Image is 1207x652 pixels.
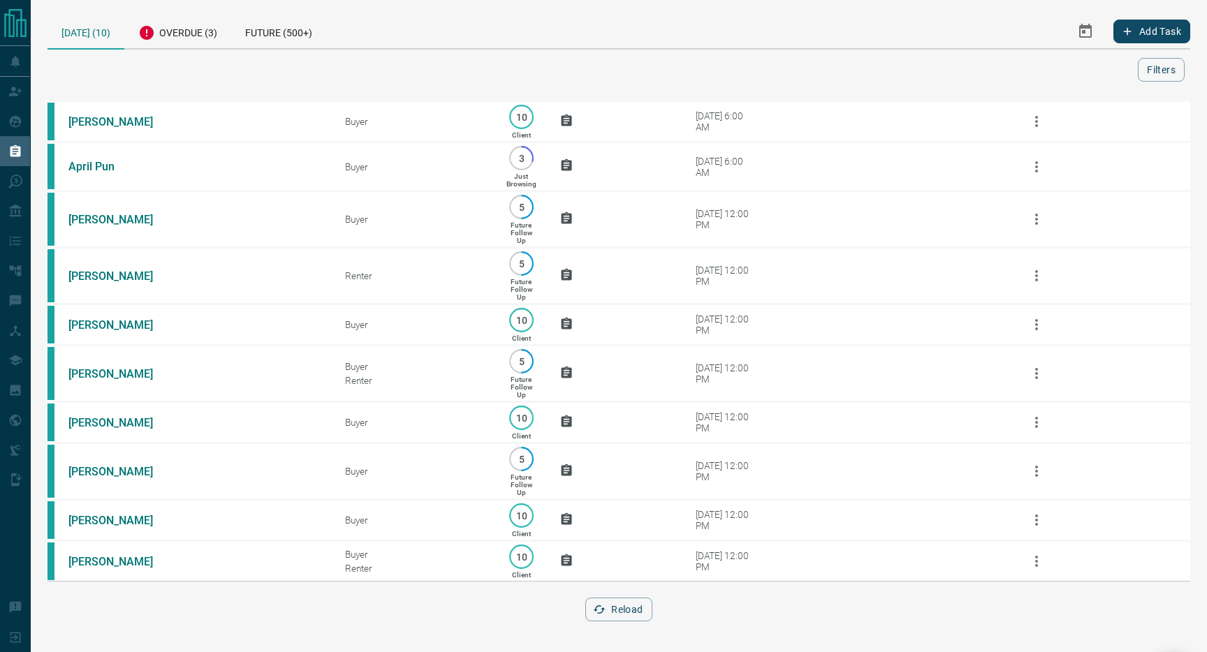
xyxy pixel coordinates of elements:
div: [DATE] (10) [47,14,124,50]
p: 5 [516,202,527,212]
a: [PERSON_NAME] [68,269,173,283]
button: Filters [1138,58,1185,82]
div: Buyer [345,361,483,372]
a: [PERSON_NAME] [68,555,173,568]
div: [DATE] 12:00 PM [696,265,755,287]
p: Future Follow Up [511,221,532,244]
p: Client [512,432,531,440]
div: [DATE] 12:00 PM [696,313,755,336]
p: 5 [516,454,527,464]
p: 3 [516,153,527,163]
a: [PERSON_NAME] [68,514,173,527]
div: Buyer [345,214,483,225]
div: condos.ca [47,249,54,302]
div: condos.ca [47,144,54,189]
div: Buyer [345,417,483,428]
div: Buyer [345,319,483,330]
button: Add Task [1113,20,1190,43]
p: Client [512,530,531,538]
div: [DATE] 12:00 PM [696,509,755,531]
button: Select Date Range [1069,15,1102,48]
div: Renter [345,375,483,386]
p: Just Browsing [506,172,536,188]
div: Buyer [345,116,483,127]
a: [PERSON_NAME] [68,367,173,380]
div: condos.ca [47,403,54,441]
div: Overdue (3) [124,14,231,48]
p: 5 [516,356,527,366]
div: [DATE] 6:00 AM [696,110,755,133]
div: condos.ca [47,193,54,246]
div: condos.ca [47,306,54,343]
p: Client [512,334,531,342]
p: 5 [516,258,527,269]
div: Buyer [345,466,483,477]
div: [DATE] 12:00 PM [696,411,755,434]
div: condos.ca [47,347,54,400]
div: Buyer [345,549,483,560]
div: condos.ca [47,542,54,580]
div: [DATE] 12:00 PM [696,550,755,572]
div: Renter [345,270,483,281]
p: 10 [516,413,527,423]
a: [PERSON_NAME] [68,213,173,226]
p: 10 [516,551,527,562]
div: Buyer [345,514,483,526]
a: April Pun [68,160,173,173]
a: [PERSON_NAME] [68,465,173,478]
p: Client [512,571,531,579]
a: [PERSON_NAME] [68,115,173,128]
p: Client [512,131,531,139]
p: 10 [516,315,527,325]
p: Future Follow Up [511,473,532,496]
div: [DATE] 6:00 AM [696,156,755,178]
div: Renter [345,563,483,574]
button: Reload [585,598,652,621]
p: Future Follow Up [511,278,532,301]
div: [DATE] 12:00 PM [696,208,755,230]
div: [DATE] 12:00 PM [696,362,755,385]
a: [PERSON_NAME] [68,318,173,332]
div: Buyer [345,161,483,172]
p: 10 [516,510,527,521]
div: [DATE] 12:00 PM [696,460,755,482]
div: condos.ca [47,501,54,539]
p: 10 [516,112,527,122]
div: condos.ca [47,445,54,498]
div: condos.ca [47,103,54,140]
a: [PERSON_NAME] [68,416,173,429]
div: Future (500+) [231,14,326,48]
p: Future Follow Up [511,376,532,399]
